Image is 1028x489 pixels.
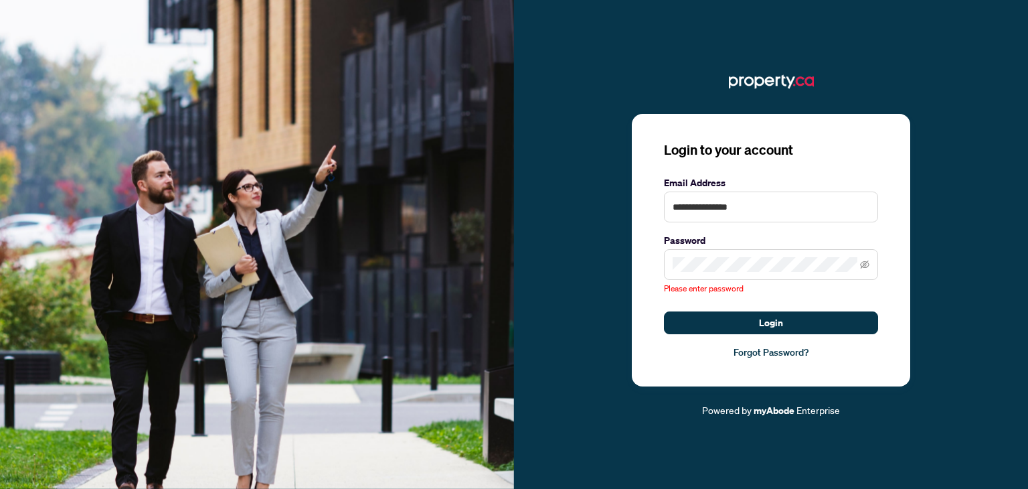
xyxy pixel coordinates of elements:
span: eye-invisible [860,260,869,269]
a: myAbode [754,403,794,418]
img: ma-logo [729,71,814,92]
a: Forgot Password? [664,345,878,360]
span: Login [759,312,783,334]
span: Enterprise [796,404,840,416]
label: Email Address [664,176,878,190]
span: Powered by [702,404,752,416]
label: Password [664,233,878,248]
h3: Login to your account [664,141,878,159]
span: Please enter password [664,283,744,293]
button: Login [664,311,878,334]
